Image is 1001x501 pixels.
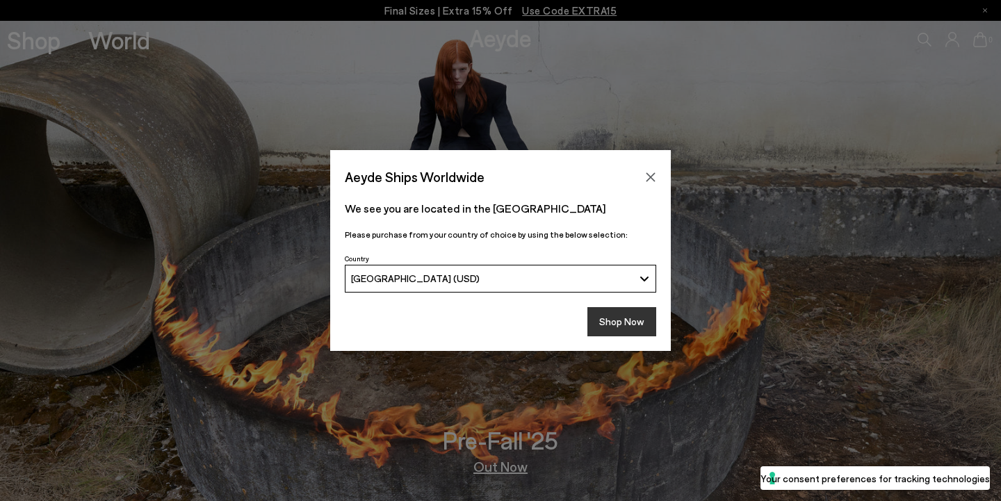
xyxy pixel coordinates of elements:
[760,471,990,486] label: Your consent preferences for tracking technologies
[640,167,661,188] button: Close
[351,272,480,284] span: [GEOGRAPHIC_DATA] (USD)
[345,228,656,241] p: Please purchase from your country of choice by using the below selection:
[345,200,656,217] p: We see you are located in the [GEOGRAPHIC_DATA]
[345,254,369,263] span: Country
[760,466,990,490] button: Your consent preferences for tracking technologies
[587,307,656,336] button: Shop Now
[345,165,485,189] span: Aeyde Ships Worldwide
